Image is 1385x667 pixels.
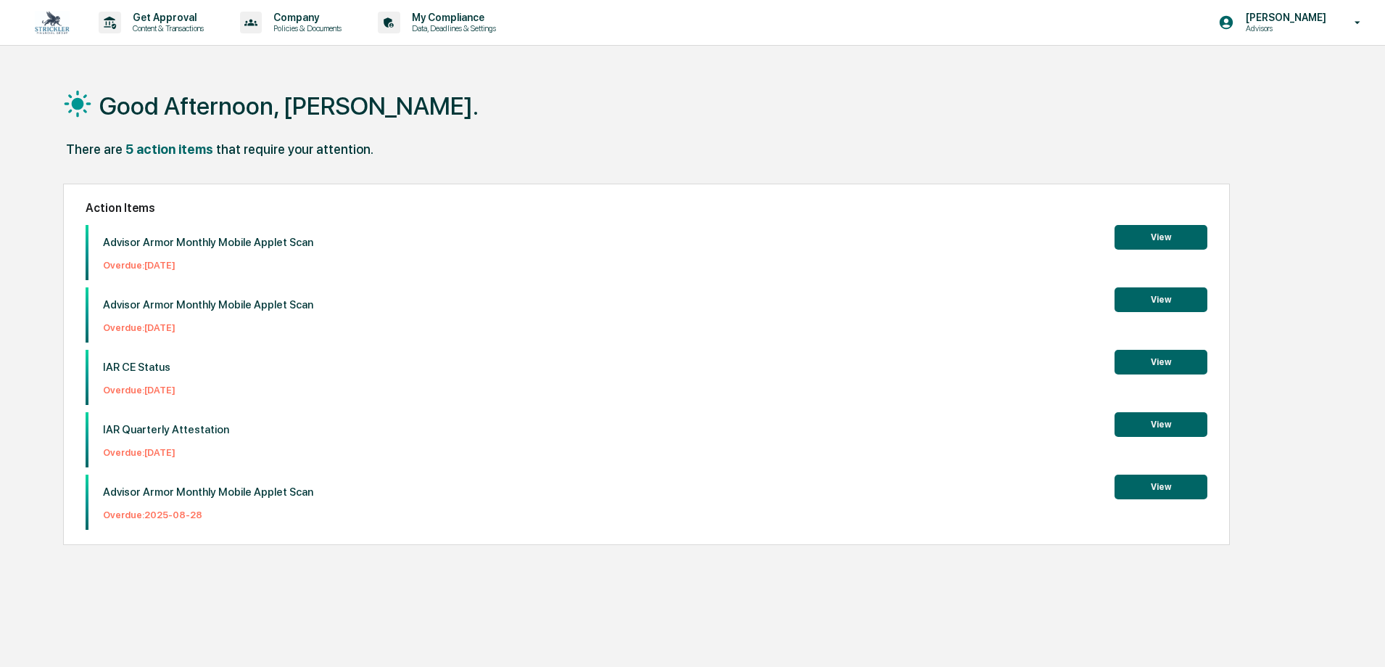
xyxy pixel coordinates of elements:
p: Overdue: [DATE] [103,447,229,458]
p: Get Approval [121,12,211,23]
div: that require your attention. [216,142,373,157]
a: View [1115,229,1207,243]
p: Policies & Documents [262,23,349,33]
p: My Compliance [400,12,503,23]
p: Overdue: [DATE] [103,260,313,271]
div: 5 action items [125,142,213,157]
p: Advisors [1234,23,1334,33]
p: Company [262,12,349,23]
button: View [1115,225,1207,250]
button: View [1115,412,1207,437]
h2: Action Items [86,201,1207,215]
p: Overdue: [DATE] [103,322,313,333]
p: Advisor Armor Monthly Mobile Applet Scan [103,486,313,499]
h1: Good Afternoon, [PERSON_NAME]. [99,91,479,120]
p: Overdue: 2025-08-28 [103,510,313,520]
div: There are [66,142,123,157]
p: Advisor Armor Monthly Mobile Applet Scan [103,236,313,249]
a: View [1115,354,1207,368]
a: View [1115,479,1207,493]
img: logo [35,11,70,34]
button: View [1115,475,1207,499]
p: Overdue: [DATE] [103,385,175,396]
button: View [1115,350,1207,375]
p: IAR CE Status [103,361,175,374]
button: View [1115,287,1207,312]
p: Data, Deadlines & Settings [400,23,503,33]
a: View [1115,292,1207,306]
p: IAR Quarterly Attestation [103,423,229,436]
p: [PERSON_NAME] [1234,12,1334,23]
a: View [1115,417,1207,430]
p: Content & Transactions [121,23,211,33]
p: Advisor Armor Monthly Mobile Applet Scan [103,298,313,311]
